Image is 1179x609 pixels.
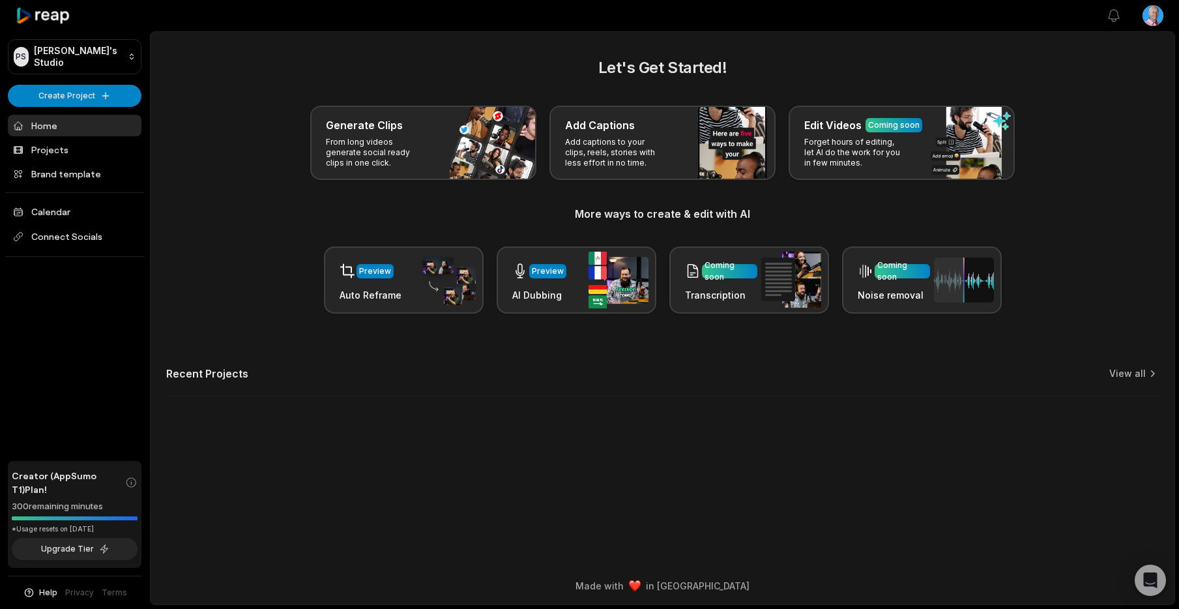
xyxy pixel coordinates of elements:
[34,45,123,68] p: [PERSON_NAME]'s Studio
[8,115,141,136] a: Home
[8,85,141,107] button: Create Project
[102,587,127,599] a: Terms
[166,206,1159,222] h3: More ways to create & edit with AI
[532,265,564,277] div: Preview
[8,225,141,248] span: Connect Socials
[12,538,138,560] button: Upgrade Tier
[416,255,476,306] img: auto_reframe.png
[934,258,994,303] img: noise_removal.png
[8,139,141,160] a: Projects
[359,265,391,277] div: Preview
[705,260,755,283] div: Coming soon
[761,252,821,308] img: transcription.png
[166,367,248,380] h2: Recent Projects
[1135,565,1166,596] div: Open Intercom Messenger
[65,587,94,599] a: Privacy
[39,587,57,599] span: Help
[868,119,920,131] div: Coming soon
[8,163,141,185] a: Brand template
[565,137,666,168] p: Add captions to your clips, reels, stories with less effort in no time.
[589,252,648,308] img: ai_dubbing.png
[12,500,138,513] div: 300 remaining minutes
[858,288,930,302] h3: Noise removal
[14,47,29,67] div: PS
[629,580,641,592] img: heart emoji
[340,288,401,302] h3: Auto Reframe
[877,260,927,283] div: Coming soon
[326,117,403,133] h3: Generate Clips
[804,117,862,133] h3: Edit Videos
[12,469,125,496] span: Creator (AppSumo T1) Plan!
[166,56,1159,80] h2: Let's Get Started!
[804,137,905,168] p: Forget hours of editing, let AI do the work for you in few minutes.
[8,201,141,222] a: Calendar
[23,587,57,599] button: Help
[12,524,138,534] div: *Usage resets on [DATE]
[162,579,1163,593] div: Made with in [GEOGRAPHIC_DATA]
[685,288,757,302] h3: Transcription
[1109,367,1146,380] a: View all
[326,137,427,168] p: From long videos generate social ready clips in one click.
[565,117,635,133] h3: Add Captions
[512,288,566,302] h3: AI Dubbing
